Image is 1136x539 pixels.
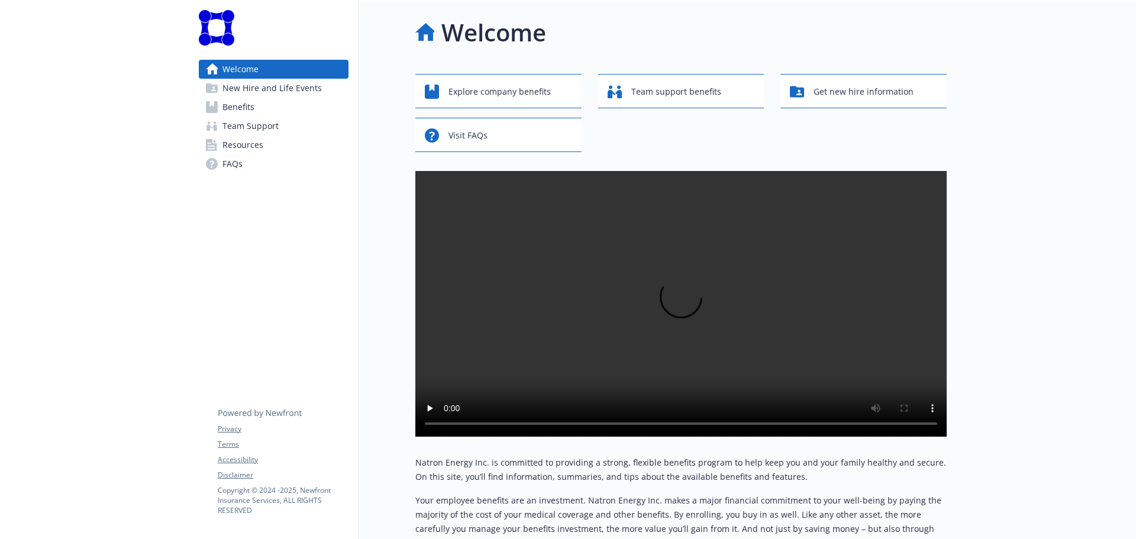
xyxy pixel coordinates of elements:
button: Get new hire information [780,74,947,108]
p: Natron Energy Inc. is committed to providing a strong, flexible benefits program to help keep you... [415,456,947,484]
button: Visit FAQs [415,118,582,152]
a: Terms [218,439,348,450]
span: Welcome [222,60,259,79]
span: Benefits [222,98,254,117]
a: Accessibility [218,454,348,465]
a: FAQs [199,154,348,173]
a: Benefits [199,98,348,117]
span: FAQs [222,154,243,173]
p: Copyright © 2024 - 2025 , Newfront Insurance Services, ALL RIGHTS RESERVED [218,485,348,515]
a: Disclaimer [218,470,348,480]
a: Welcome [199,60,348,79]
span: Get new hire information [814,80,914,103]
span: Team support benefits [631,80,721,103]
span: Team Support [222,117,279,135]
a: Privacy [218,424,348,434]
span: Explore company benefits [448,80,551,103]
span: Resources [222,135,263,154]
span: Visit FAQs [448,124,488,147]
h1: Welcome [441,15,546,50]
a: Team Support [199,117,348,135]
button: Team support benefits [598,74,764,108]
button: Explore company benefits [415,74,582,108]
a: New Hire and Life Events [199,79,348,98]
span: New Hire and Life Events [222,79,322,98]
a: Resources [199,135,348,154]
